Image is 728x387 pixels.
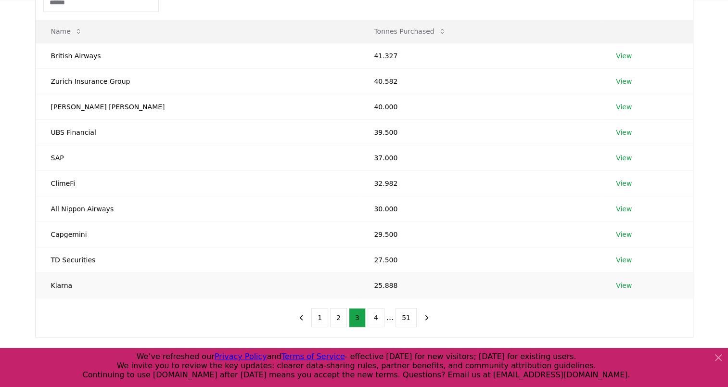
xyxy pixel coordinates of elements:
td: 37.000 [358,145,600,170]
td: British Airways [36,43,359,68]
button: 4 [368,308,384,327]
button: 51 [396,308,417,327]
td: Zurich Insurance Group [36,68,359,94]
td: 29.500 [358,221,600,247]
td: TD Securities [36,247,359,272]
button: 3 [349,308,366,327]
td: [PERSON_NAME] [PERSON_NAME] [36,94,359,119]
td: 40.582 [358,68,600,94]
td: 32.982 [358,170,600,196]
td: 39.500 [358,119,600,145]
a: View [616,77,632,86]
li: ... [386,312,394,323]
td: 41.327 [358,43,600,68]
button: previous page [293,308,309,327]
td: 25.888 [358,272,600,298]
a: View [616,153,632,163]
td: 30.000 [358,196,600,221]
a: View [616,102,632,112]
a: View [616,281,632,290]
td: Klarna [36,272,359,298]
td: All Nippon Airways [36,196,359,221]
button: Name [43,22,90,41]
td: 40.000 [358,94,600,119]
button: 1 [311,308,328,327]
a: View [616,51,632,61]
a: View [616,230,632,239]
button: Tonnes Purchased [366,22,453,41]
a: View [616,204,632,214]
a: View [616,179,632,188]
td: SAP [36,145,359,170]
td: ClimeFi [36,170,359,196]
a: View [616,128,632,137]
td: 27.500 [358,247,600,272]
td: UBS Financial [36,119,359,145]
a: View [616,255,632,265]
button: next page [419,308,435,327]
button: 2 [330,308,347,327]
td: Capgemini [36,221,359,247]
